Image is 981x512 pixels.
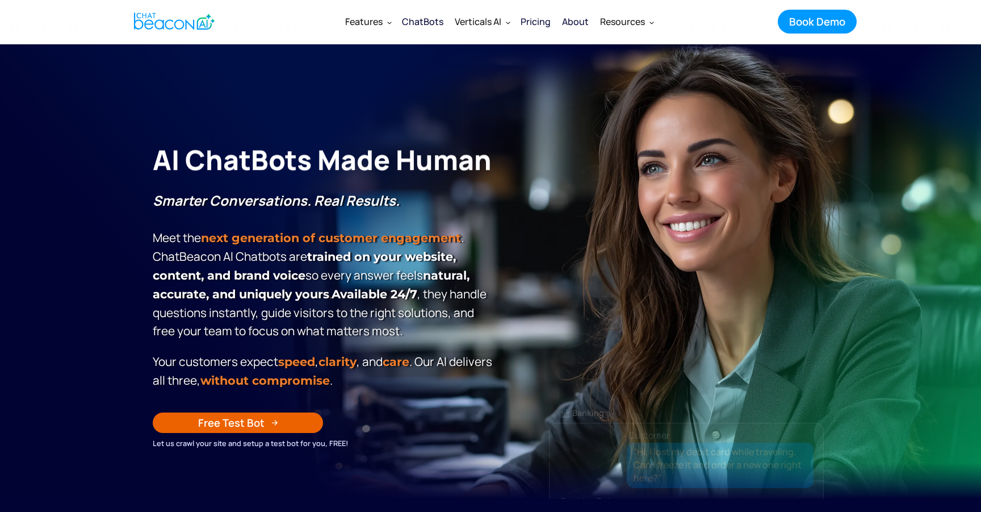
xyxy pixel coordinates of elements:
p: Meet the . ChatBeacon Al Chatbots are so every answer feels , they handle questions instantly, gu... [153,192,496,340]
div: Verticals AI [455,14,501,30]
a: Free Test Bot [153,413,323,433]
div: Features [339,8,396,35]
a: ChatBots [396,7,449,36]
div: ChatBots [402,14,443,30]
a: About [556,7,594,36]
div: Pricing [521,14,551,30]
img: Arrow [271,419,278,426]
div: Book Demo [789,14,845,29]
div: Let us crawl your site and setup a test bot for you, FREE! [153,437,496,449]
a: Pricing [515,7,556,36]
strong: Available 24/7 [332,287,417,301]
img: Dropdown [649,20,654,24]
strong: speed [278,355,315,369]
span: without compromise [200,373,330,388]
a: Book Demo [778,10,857,34]
div: Resources [600,14,645,30]
div: Features [345,14,383,30]
p: Your customers expect , , and . Our Al delivers all three, . [153,352,496,390]
span: clarity [318,355,357,369]
span: care [383,355,409,369]
a: home [124,7,221,35]
img: Dropdown [506,20,510,24]
div: Free Test Bot [198,415,265,430]
strong: Smarter Conversations. Real Results. [153,191,400,210]
h1: AI ChatBots Made Human [153,141,496,178]
strong: next generation of customer engagement [201,231,461,245]
div: Verticals AI [449,8,515,35]
div: About [562,14,589,30]
div: Resources [594,8,659,35]
div: 🏦 Banking [550,405,823,421]
img: Dropdown [387,20,392,24]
